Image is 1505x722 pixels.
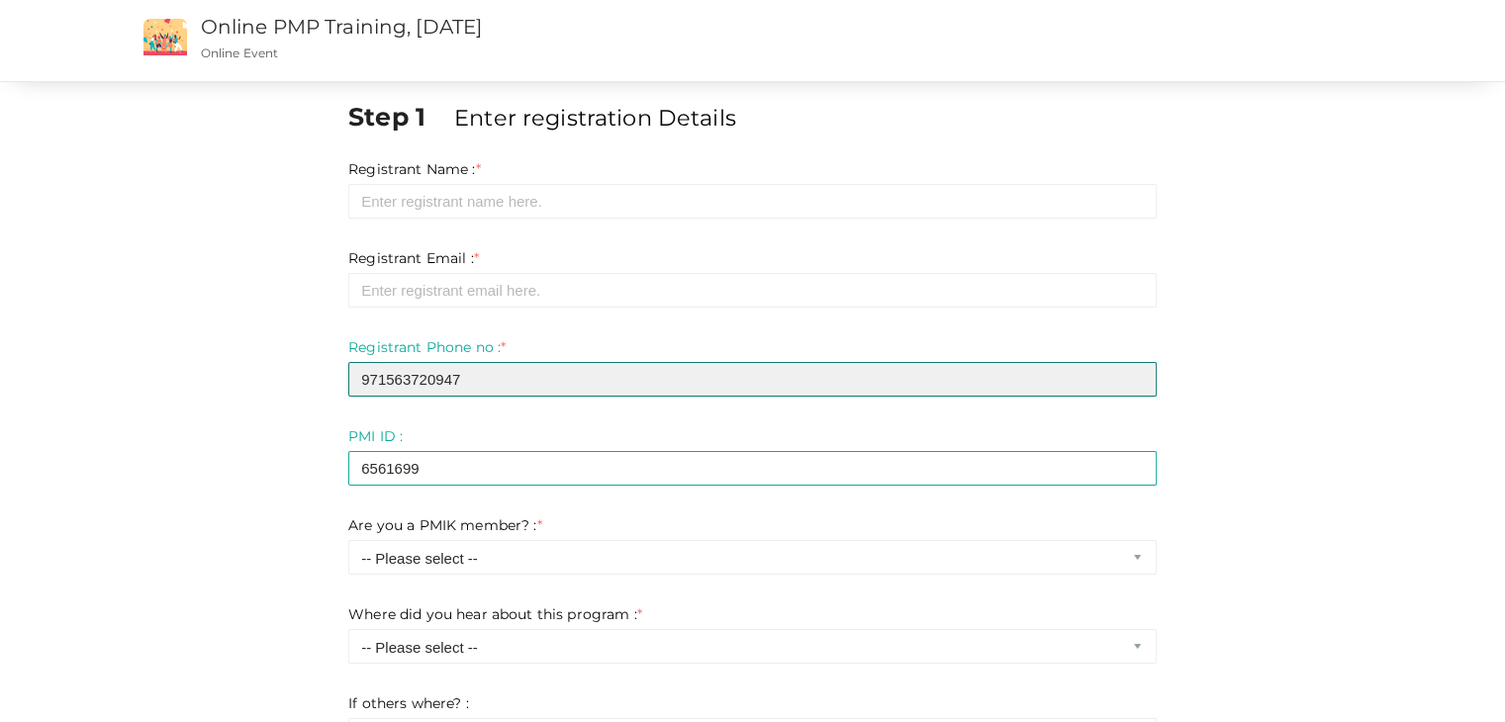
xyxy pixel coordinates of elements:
label: PMI ID : [348,426,403,446]
input: Enter registrant email here. [348,273,1157,308]
input: Enter registrant name here. [348,184,1157,219]
a: Online PMP Training, [DATE] [201,15,483,39]
label: Step 1 [348,99,450,135]
label: Registrant Name : [348,159,481,179]
label: Where did you hear about this program : [348,604,642,624]
label: If others where? : [348,693,469,713]
input: Enter registrant phone no here. [348,362,1157,397]
img: event2.png [143,19,187,55]
label: Registrant Phone no : [348,337,506,357]
label: Enter registration Details [454,102,736,134]
p: Online Event [201,45,954,61]
label: Are you a PMIK member? : [348,515,542,535]
label: Registrant Email : [348,248,479,268]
